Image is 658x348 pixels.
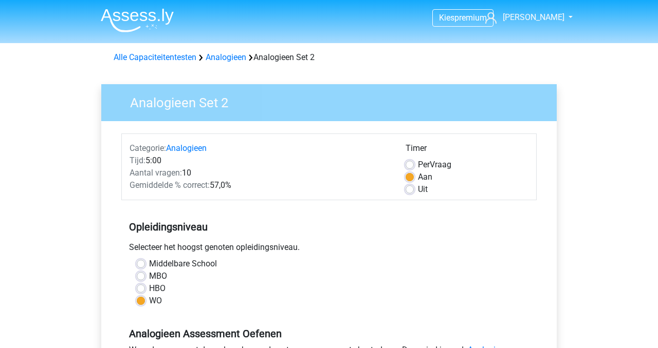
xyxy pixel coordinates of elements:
[454,13,487,23] span: premium
[121,241,537,258] div: Selecteer het hoogst genoten opleidingsniveau.
[130,180,210,190] span: Gemiddelde % correct:
[149,295,162,307] label: WO
[122,167,398,179] div: 10
[149,282,166,295] label: HBO
[101,8,174,32] img: Assessly
[130,156,145,165] span: Tijd:
[130,168,182,178] span: Aantal vragen:
[118,91,549,111] h3: Analogieen Set 2
[149,258,217,270] label: Middelbare School
[129,217,529,237] h5: Opleidingsniveau
[166,143,207,153] a: Analogieen
[122,154,398,167] div: 5:00
[418,171,432,183] label: Aan
[481,11,565,24] a: [PERSON_NAME]
[439,13,454,23] span: Kies
[130,143,166,153] span: Categorie:
[114,52,196,62] a: Alle Capaciteitentesten
[149,270,167,282] label: MBO
[418,183,428,196] label: Uit
[418,159,451,171] label: Vraag
[418,160,430,169] span: Per
[129,327,529,340] h5: Analogieen Assessment Oefenen
[122,179,398,191] div: 57,0%
[503,12,564,22] span: [PERSON_NAME]
[109,51,549,64] div: Analogieen Set 2
[206,52,246,62] a: Analogieen
[433,11,493,25] a: Kiespremium
[406,142,528,159] div: Timer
